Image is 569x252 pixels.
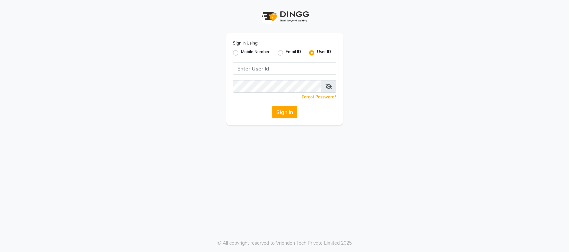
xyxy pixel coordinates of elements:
label: User ID [317,49,331,57]
label: Email ID [286,49,301,57]
label: Mobile Number [241,49,270,57]
input: Username [233,80,321,93]
img: logo1.svg [258,7,311,26]
button: Sign In [272,106,297,118]
a: Forgot Password? [302,94,336,99]
label: Sign In Using: [233,40,258,46]
input: Username [233,62,336,75]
